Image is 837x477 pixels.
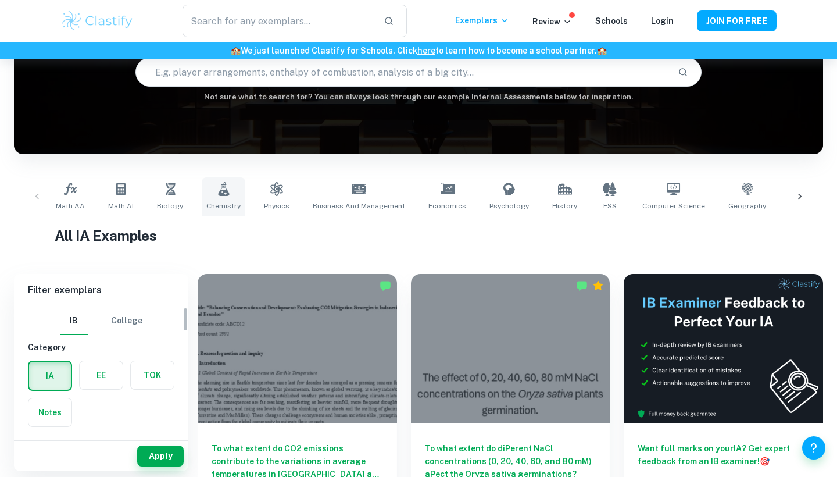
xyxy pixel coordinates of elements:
input: Search for any exemplars... [183,5,374,37]
span: Geography [728,201,766,211]
button: TOK [131,361,174,389]
a: Schools [595,16,628,26]
div: Premium [592,280,604,291]
img: Thumbnail [624,274,823,423]
button: JOIN FOR FREE [697,10,777,31]
span: ESS [603,201,617,211]
h6: Not sure what to search for? You can always look through our example Internal Assessments below f... [14,91,823,103]
button: Help and Feedback [802,436,825,460]
button: College [111,307,142,335]
span: Biology [157,201,183,211]
a: Login [651,16,674,26]
h6: Filter exemplars [14,274,188,307]
span: Math AI [108,201,134,211]
span: Math AA [56,201,85,211]
span: History [552,201,577,211]
img: Marked [576,280,588,291]
h6: We just launched Clastify for Schools. Click to learn how to become a school partner. [2,44,835,57]
span: 🏫 [231,46,241,55]
button: Apply [137,446,184,467]
span: Chemistry [206,201,241,211]
span: Economics [428,201,466,211]
button: Search [673,62,693,82]
img: Clastify logo [60,9,134,33]
div: Filter type choice [60,307,142,335]
button: EE [80,361,123,389]
img: Marked [380,280,391,291]
p: Exemplars [455,14,509,27]
button: IB [60,307,88,335]
h6: Category [28,341,174,354]
span: 🏫 [597,46,607,55]
h6: Want full marks on your IA ? Get expert feedback from an IB examiner! [638,442,809,468]
span: Physics [264,201,289,211]
a: here [417,46,435,55]
span: Psychology [489,201,529,211]
button: IA [29,362,71,390]
input: E.g. player arrangements, enthalpy of combustion, analysis of a big city... [136,56,668,88]
button: Notes [28,398,71,426]
span: 🎯 [760,457,770,466]
span: Computer Science [642,201,705,211]
p: Review [532,15,572,28]
h1: All IA Examples [55,225,783,246]
span: Business and Management [313,201,405,211]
